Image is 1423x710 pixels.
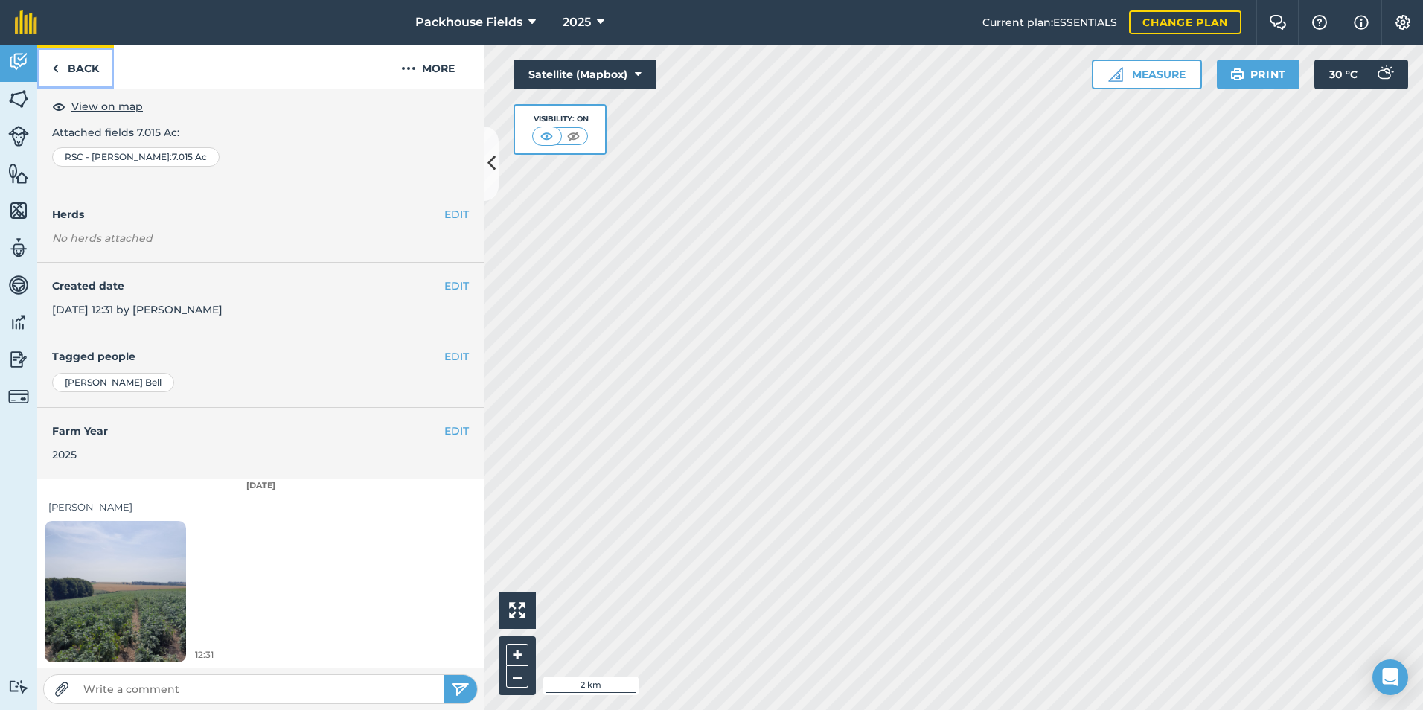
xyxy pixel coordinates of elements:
img: svg+xml;base64,PD94bWwgdmVyc2lvbj0iMS4wIiBlbmNvZGluZz0idXRmLTgiPz4KPCEtLSBHZW5lcmF0b3I6IEFkb2JlIE... [8,126,29,147]
img: Loading spinner [45,497,186,685]
img: fieldmargin Logo [15,10,37,34]
img: Paperclip icon [54,682,69,697]
div: [DATE] 12:31 by [PERSON_NAME] [37,263,484,334]
img: Four arrows, one pointing top left, one top right, one bottom right and the last bottom left [509,602,525,618]
span: Current plan : ESSENTIALS [982,14,1117,31]
img: svg+xml;base64,PHN2ZyB4bWxucz0iaHR0cDovL3d3dy53My5vcmcvMjAwMC9zdmciIHdpZHRoPSIxOCIgaGVpZ2h0PSIyNC... [52,97,65,115]
img: svg+xml;base64,PHN2ZyB4bWxucz0iaHR0cDovL3d3dy53My5vcmcvMjAwMC9zdmciIHdpZHRoPSI1NiIgaGVpZ2h0PSI2MC... [8,199,29,222]
h4: Created date [52,278,469,294]
div: Visibility: On [532,113,589,125]
button: Print [1217,60,1300,89]
p: Attached fields 7.015 Ac : [52,124,469,141]
img: svg+xml;base64,PHN2ZyB4bWxucz0iaHR0cDovL3d3dy53My5vcmcvMjAwMC9zdmciIHdpZHRoPSI1NiIgaGVpZ2h0PSI2MC... [8,162,29,185]
img: svg+xml;base64,PHN2ZyB4bWxucz0iaHR0cDovL3d3dy53My5vcmcvMjAwMC9zdmciIHdpZHRoPSI1MCIgaGVpZ2h0PSI0MC... [537,129,556,144]
button: EDIT [444,206,469,223]
em: No herds attached [52,230,484,246]
span: 30 ° C [1329,60,1358,89]
button: Measure [1092,60,1202,89]
span: RSC - [PERSON_NAME] [65,151,170,163]
img: svg+xml;base64,PHN2ZyB4bWxucz0iaHR0cDovL3d3dy53My5vcmcvMjAwMC9zdmciIHdpZHRoPSIyNSIgaGVpZ2h0PSIyNC... [451,680,470,698]
div: 2025 [52,447,469,463]
button: EDIT [444,423,469,439]
div: [PERSON_NAME] [48,499,473,515]
button: – [506,666,528,688]
img: Ruler icon [1108,67,1123,82]
div: [DATE] [37,479,484,493]
h4: Farm Year [52,423,469,439]
img: svg+xml;base64,PD94bWwgdmVyc2lvbj0iMS4wIiBlbmNvZGluZz0idXRmLTgiPz4KPCEtLSBHZW5lcmF0b3I6IEFkb2JlIE... [8,51,29,73]
img: Two speech bubbles overlapping with the left bubble in the forefront [1269,15,1287,30]
img: svg+xml;base64,PD94bWwgdmVyc2lvbj0iMS4wIiBlbmNvZGluZz0idXRmLTgiPz4KPCEtLSBHZW5lcmF0b3I6IEFkb2JlIE... [8,311,29,333]
img: svg+xml;base64,PHN2ZyB4bWxucz0iaHR0cDovL3d3dy53My5vcmcvMjAwMC9zdmciIHdpZHRoPSIxOSIgaGVpZ2h0PSIyNC... [1230,65,1244,83]
input: Write a comment [77,679,444,700]
img: svg+xml;base64,PD94bWwgdmVyc2lvbj0iMS4wIiBlbmNvZGluZz0idXRmLTgiPz4KPCEtLSBHZW5lcmF0b3I6IEFkb2JlIE... [8,274,29,296]
button: 30 °C [1314,60,1408,89]
img: svg+xml;base64,PD94bWwgdmVyc2lvbj0iMS4wIiBlbmNvZGluZz0idXRmLTgiPz4KPCEtLSBHZW5lcmF0b3I6IEFkb2JlIE... [8,679,29,694]
a: Back [37,45,114,89]
h4: Herds [52,206,484,223]
img: svg+xml;base64,PD94bWwgdmVyc2lvbj0iMS4wIiBlbmNvZGluZz0idXRmLTgiPz4KPCEtLSBHZW5lcmF0b3I6IEFkb2JlIE... [8,348,29,371]
img: svg+xml;base64,PHN2ZyB4bWxucz0iaHR0cDovL3d3dy53My5vcmcvMjAwMC9zdmciIHdpZHRoPSIyMCIgaGVpZ2h0PSIyNC... [401,60,416,77]
span: : 7.015 Ac [170,151,207,163]
img: svg+xml;base64,PHN2ZyB4bWxucz0iaHR0cDovL3d3dy53My5vcmcvMjAwMC9zdmciIHdpZHRoPSI1MCIgaGVpZ2h0PSI0MC... [564,129,583,144]
button: EDIT [444,348,469,365]
img: svg+xml;base64,PHN2ZyB4bWxucz0iaHR0cDovL3d3dy53My5vcmcvMjAwMC9zdmciIHdpZHRoPSI1NiIgaGVpZ2h0PSI2MC... [8,88,29,110]
span: Packhouse Fields [415,13,522,31]
button: EDIT [444,278,469,294]
button: + [506,644,528,666]
h4: Tagged people [52,348,469,365]
div: [PERSON_NAME] Bell [52,373,174,392]
a: Change plan [1129,10,1241,34]
div: Open Intercom Messenger [1372,659,1408,695]
img: svg+xml;base64,PD94bWwgdmVyc2lvbj0iMS4wIiBlbmNvZGluZz0idXRmLTgiPz4KPCEtLSBHZW5lcmF0b3I6IEFkb2JlIE... [1369,60,1399,89]
button: More [372,45,484,89]
img: svg+xml;base64,PD94bWwgdmVyc2lvbj0iMS4wIiBlbmNvZGluZz0idXRmLTgiPz4KPCEtLSBHZW5lcmF0b3I6IEFkb2JlIE... [8,386,29,407]
img: svg+xml;base64,PHN2ZyB4bWxucz0iaHR0cDovL3d3dy53My5vcmcvMjAwMC9zdmciIHdpZHRoPSI5IiBoZWlnaHQ9IjI0Ii... [52,60,59,77]
span: 2025 [563,13,591,31]
img: A cog icon [1394,15,1412,30]
span: View on map [71,98,143,115]
button: View on map [52,97,143,115]
img: svg+xml;base64,PD94bWwgdmVyc2lvbj0iMS4wIiBlbmNvZGluZz0idXRmLTgiPz4KPCEtLSBHZW5lcmF0b3I6IEFkb2JlIE... [8,237,29,259]
button: Satellite (Mapbox) [514,60,656,89]
img: A question mark icon [1311,15,1328,30]
span: 12:31 [195,647,214,662]
img: svg+xml;base64,PHN2ZyB4bWxucz0iaHR0cDovL3d3dy53My5vcmcvMjAwMC9zdmciIHdpZHRoPSIxNyIgaGVpZ2h0PSIxNy... [1354,13,1369,31]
